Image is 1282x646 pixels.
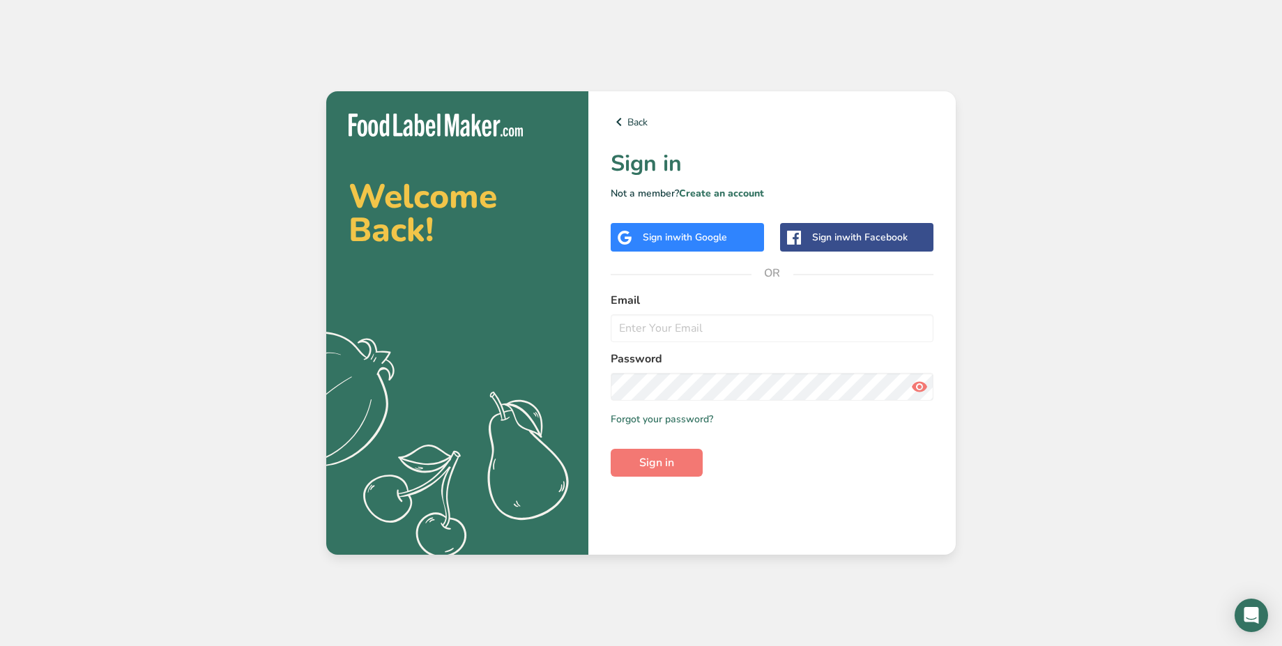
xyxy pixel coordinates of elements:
[643,230,727,245] div: Sign in
[639,454,674,471] span: Sign in
[1235,599,1268,632] div: Open Intercom Messenger
[751,252,793,294] span: OR
[611,314,933,342] input: Enter Your Email
[673,231,727,244] span: with Google
[611,412,713,426] a: Forgot your password?
[611,351,933,367] label: Password
[349,180,566,247] h2: Welcome Back!
[349,114,523,137] img: Food Label Maker
[842,231,908,244] span: with Facebook
[611,147,933,180] h1: Sign in
[611,292,933,309] label: Email
[679,187,764,200] a: Create an account
[812,230,908,245] div: Sign in
[611,114,933,130] a: Back
[611,449,703,477] button: Sign in
[611,186,933,201] p: Not a member?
